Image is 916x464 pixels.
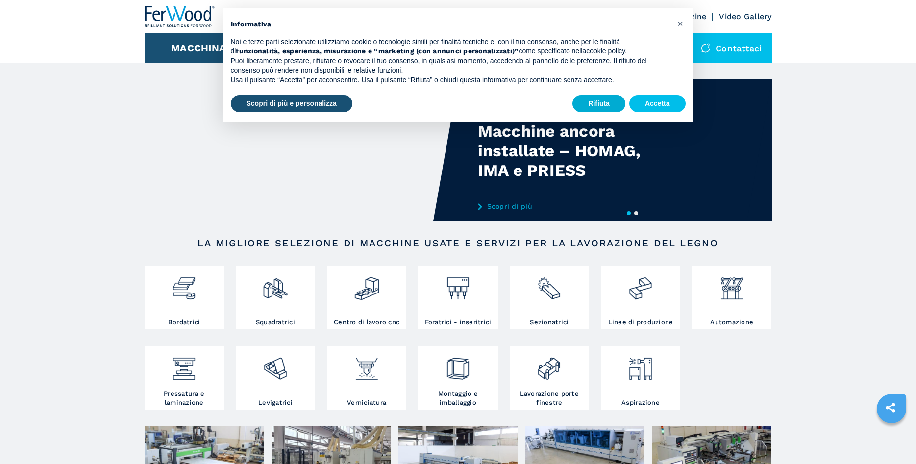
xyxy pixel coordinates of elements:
a: Automazione [692,266,771,329]
a: Scopri di più [478,202,670,210]
img: pressa-strettoia.png [171,348,197,382]
strong: funzionalità, esperienza, misurazione e “marketing (con annunci personalizzati)” [236,47,519,55]
img: automazione.png [719,268,745,301]
img: bordatrici_1.png [171,268,197,301]
button: Chiudi questa informativa [673,16,689,31]
img: sezionatrici_2.png [536,268,562,301]
div: Contattaci [691,33,772,63]
h3: Centro di lavoro cnc [334,318,399,327]
a: Pressatura e laminazione [145,346,224,410]
span: × [677,18,683,29]
a: Centro di lavoro cnc [327,266,406,329]
h3: Automazione [710,318,753,327]
h3: Montaggio e imballaggio [421,390,495,407]
h3: Bordatrici [168,318,200,327]
h2: LA MIGLIORE SELEZIONE DI MACCHINE USATE E SERVIZI PER LA LAVORAZIONE DEL LEGNO [176,237,741,249]
img: linee_di_produzione_2.png [627,268,653,301]
a: Levigatrici [236,346,315,410]
img: aspirazione_1.png [627,348,653,382]
img: montaggio_imballaggio_2.png [445,348,471,382]
button: Accetta [629,95,686,113]
iframe: Chat [874,420,909,457]
img: Ferwood [145,6,215,27]
img: levigatrici_2.png [262,348,288,382]
img: centro_di_lavoro_cnc_2.png [354,268,380,301]
h3: Linee di produzione [608,318,673,327]
h3: Sezionatrici [530,318,569,327]
h3: Foratrici - inseritrici [425,318,492,327]
a: sharethis [878,395,903,420]
a: Montaggio e imballaggio [418,346,497,410]
img: squadratrici_2.png [262,268,288,301]
a: Sezionatrici [510,266,589,329]
h3: Levigatrici [258,398,293,407]
button: Scopri di più e personalizza [231,95,352,113]
img: verniciatura_1.png [354,348,380,382]
p: Puoi liberamente prestare, rifiutare o revocare il tuo consenso, in qualsiasi momento, accedendo ... [231,56,670,75]
button: Macchinari [171,42,236,54]
a: Squadratrici [236,266,315,329]
a: Foratrici - inseritrici [418,266,497,329]
h3: Verniciatura [347,398,386,407]
h3: Lavorazione porte finestre [512,390,587,407]
button: Rifiuta [572,95,625,113]
a: Bordatrici [145,266,224,329]
h3: Pressatura e laminazione [147,390,222,407]
a: Linee di produzione [601,266,680,329]
p: Usa il pulsante “Accetta” per acconsentire. Usa il pulsante “Rifiuta” o chiudi questa informativa... [231,75,670,85]
a: Video Gallery [719,12,771,21]
a: Aspirazione [601,346,680,410]
h2: Informativa [231,20,670,29]
img: Contattaci [701,43,711,53]
a: Verniciatura [327,346,406,410]
a: Lavorazione porte finestre [510,346,589,410]
h3: Aspirazione [621,398,660,407]
img: foratrici_inseritrici_2.png [445,268,471,301]
img: lavorazione_porte_finestre_2.png [536,348,562,382]
p: Noi e terze parti selezionate utilizziamo cookie o tecnologie simili per finalità tecniche e, con... [231,37,670,56]
button: 1 [627,211,631,215]
video: Your browser does not support the video tag. [145,79,458,221]
a: cookie policy [586,47,625,55]
h3: Squadratrici [256,318,295,327]
button: 2 [634,211,638,215]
